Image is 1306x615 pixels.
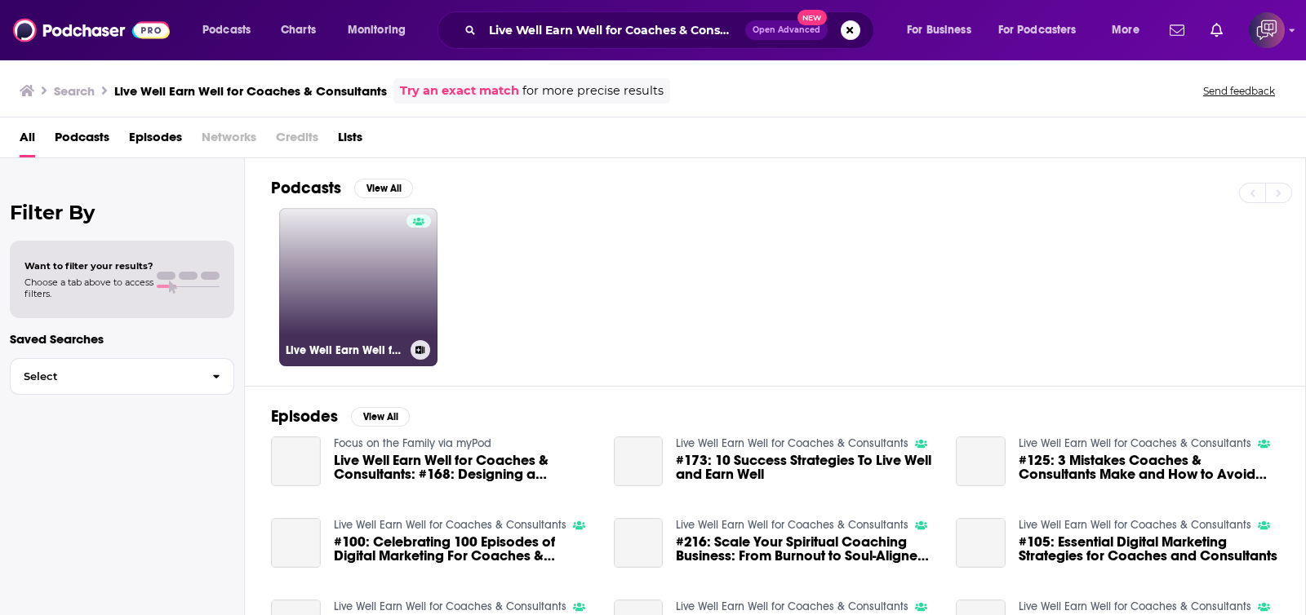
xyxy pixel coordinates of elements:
[334,436,491,450] a: Focus on the Family via myPod
[10,331,234,347] p: Saved Searches
[114,83,387,99] h3: Live Well Earn Well for Coaches & Consultants
[351,407,410,427] button: View All
[334,518,566,532] a: Live Well Earn Well for Coaches & Consultants
[895,17,992,43] button: open menu
[286,343,404,357] h3: Live Well Earn Well for Coaches & Consultants
[20,124,35,157] a: All
[956,436,1006,486] a: #125: 3 Mistakes Coaches & Consultants Make and How to Avoid Them
[614,436,664,486] a: #173: 10 Success Strategies To Live Well and Earn Well
[11,371,199,382] span: Select
[998,19,1077,42] span: For Podcasters
[1249,12,1285,48] span: Logged in as corioliscompany
[797,10,827,25] span: New
[271,406,338,427] h2: Episodes
[10,201,234,224] h2: Filter By
[55,124,109,157] a: Podcasts
[334,535,594,563] a: #100: Celebrating 100 Episodes of Digital Marketing For Coaches & Consultants!
[522,82,664,100] span: for more precise results
[1100,17,1160,43] button: open menu
[271,436,321,486] a: Live Well Earn Well for Coaches & Consultants: #168: Designing a Business That Fits Your Life
[907,19,971,42] span: For Business
[1163,16,1191,44] a: Show notifications dropdown
[348,19,406,42] span: Monitoring
[676,454,936,481] a: #173: 10 Success Strategies To Live Well and Earn Well
[354,179,413,198] button: View All
[13,15,170,46] img: Podchaser - Follow, Share and Rate Podcasts
[334,454,594,481] a: Live Well Earn Well for Coaches & Consultants: #168: Designing a Business That Fits Your Life
[276,124,318,157] span: Credits
[191,17,272,43] button: open menu
[676,535,936,563] a: #216: Scale Your Spiritual Coaching Business: From Burnout to Soul-Aligned Success for Coaches & ...
[202,19,251,42] span: Podcasts
[482,17,745,43] input: Search podcasts, credits, & more...
[614,518,664,568] a: #216: Scale Your Spiritual Coaching Business: From Burnout to Soul-Aligned Success for Coaches & ...
[1019,518,1251,532] a: Live Well Earn Well for Coaches & Consultants
[202,124,256,157] span: Networks
[676,518,908,532] a: Live Well Earn Well for Coaches & Consultants
[956,518,1006,568] a: #105: Essential Digital Marketing Strategies for Coaches and Consultants
[271,178,413,198] a: PodcastsView All
[1112,19,1139,42] span: More
[338,124,362,157] a: Lists
[281,19,316,42] span: Charts
[10,358,234,395] button: Select
[676,600,908,613] a: Live Well Earn Well for Coaches & Consultants
[988,17,1100,43] button: open menu
[24,277,153,299] span: Choose a tab above to access filters.
[1019,454,1279,481] a: #125: 3 Mistakes Coaches & Consultants Make and How to Avoid Them
[129,124,182,157] a: Episodes
[1198,84,1280,98] button: Send feedback
[1204,16,1229,44] a: Show notifications dropdown
[54,83,95,99] h3: Search
[271,178,341,198] h2: Podcasts
[271,518,321,568] a: #100: Celebrating 100 Episodes of Digital Marketing For Coaches & Consultants!
[271,406,410,427] a: EpisodesView All
[400,82,519,100] a: Try an exact match
[745,20,828,40] button: Open AdvancedNew
[1019,600,1251,613] a: Live Well Earn Well for Coaches & Consultants
[453,11,890,49] div: Search podcasts, credits, & more...
[1019,535,1279,563] a: #105: Essential Digital Marketing Strategies for Coaches and Consultants
[279,208,438,366] a: Live Well Earn Well for Coaches & Consultants
[270,17,326,43] a: Charts
[753,26,820,34] span: Open Advanced
[1249,12,1285,48] button: Show profile menu
[24,260,153,272] span: Want to filter your results?
[1019,436,1251,450] a: Live Well Earn Well for Coaches & Consultants
[1249,12,1285,48] img: User Profile
[676,436,908,450] a: Live Well Earn Well for Coaches & Consultants
[334,600,566,613] a: Live Well Earn Well for Coaches & Consultants
[336,17,427,43] button: open menu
